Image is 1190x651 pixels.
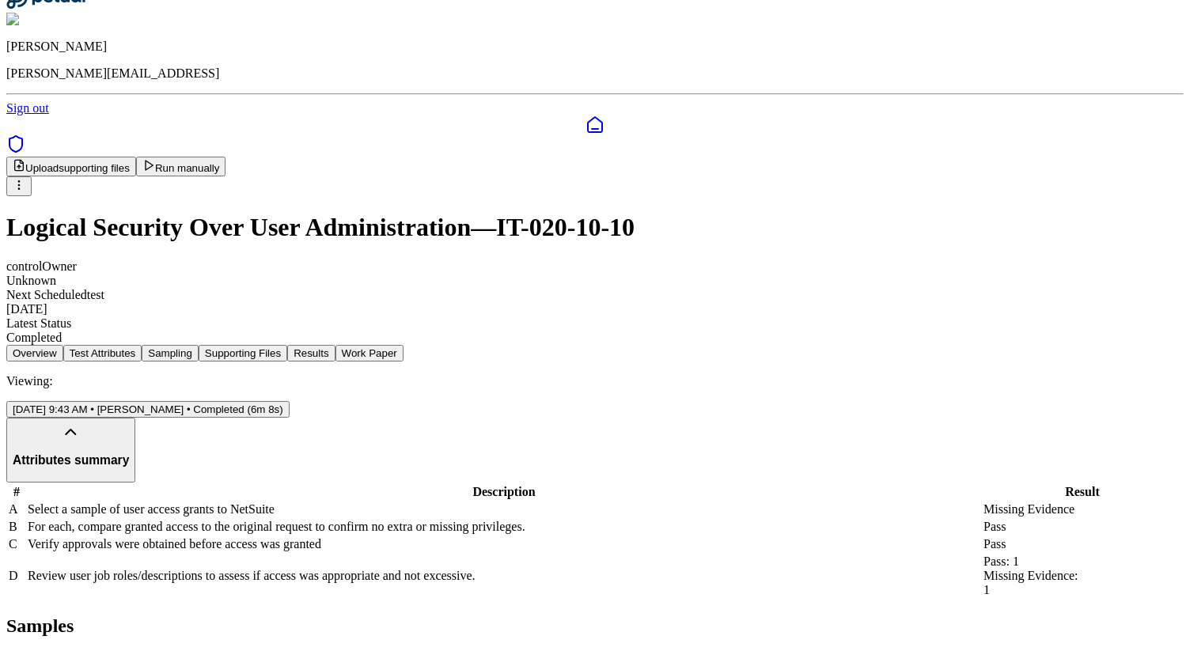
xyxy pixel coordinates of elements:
[6,374,1184,388] p: Viewing:
[6,302,1184,316] div: [DATE]
[28,569,980,583] div: Review user job roles/descriptions to assess if access was appropriate and not excessive.
[28,502,980,517] div: Select a sample of user access grants to NetSuite
[6,157,136,176] button: Uploadsupporting files
[6,213,1184,242] h1: Logical Security Over User Administration — IT-020-10-10
[472,485,535,498] span: Description
[983,502,1074,516] span: Missing Evidence
[6,142,25,156] a: SOC 1 Reports
[6,288,1184,302] div: Next Scheduled test
[6,40,1184,54] p: [PERSON_NAME]
[142,345,199,361] button: Sampling
[199,345,287,361] button: Supporting Files
[63,345,142,361] button: Test Attributes
[6,115,1184,134] a: Dashboard
[983,554,1019,568] span: Pass: 1
[6,401,290,418] button: [DATE] 9:43 AM • [PERSON_NAME] • Completed (6m 8s)
[6,66,1184,81] p: [PERSON_NAME][EMAIL_ADDRESS]
[6,274,56,287] span: Unknown
[136,157,226,176] button: Run manually
[1065,485,1100,498] span: Result
[983,537,1006,551] span: Pass
[13,453,129,467] h3: Attributes summary
[6,345,63,361] button: Overview
[13,485,20,498] span: #
[6,331,1184,345] div: Completed
[8,519,25,535] td: B
[983,569,1078,596] span: Missing Evidence: 1
[6,316,1184,331] div: Latest Status
[8,536,25,552] td: C
[6,13,72,27] img: James Lee
[335,345,404,361] button: Work Paper
[6,615,1184,637] h2: Samples
[6,418,135,483] button: Attributes summary
[8,501,25,517] td: A
[983,520,1006,533] span: Pass
[6,101,49,115] a: Sign out
[6,259,1184,274] div: control Owner
[28,537,980,551] div: Verify approvals were obtained before access was granted
[6,176,32,196] button: More Options
[28,520,980,534] div: For each, compare granted access to the original request to confirm no extra or missing privileges.
[8,554,25,598] td: D
[287,345,335,361] button: Results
